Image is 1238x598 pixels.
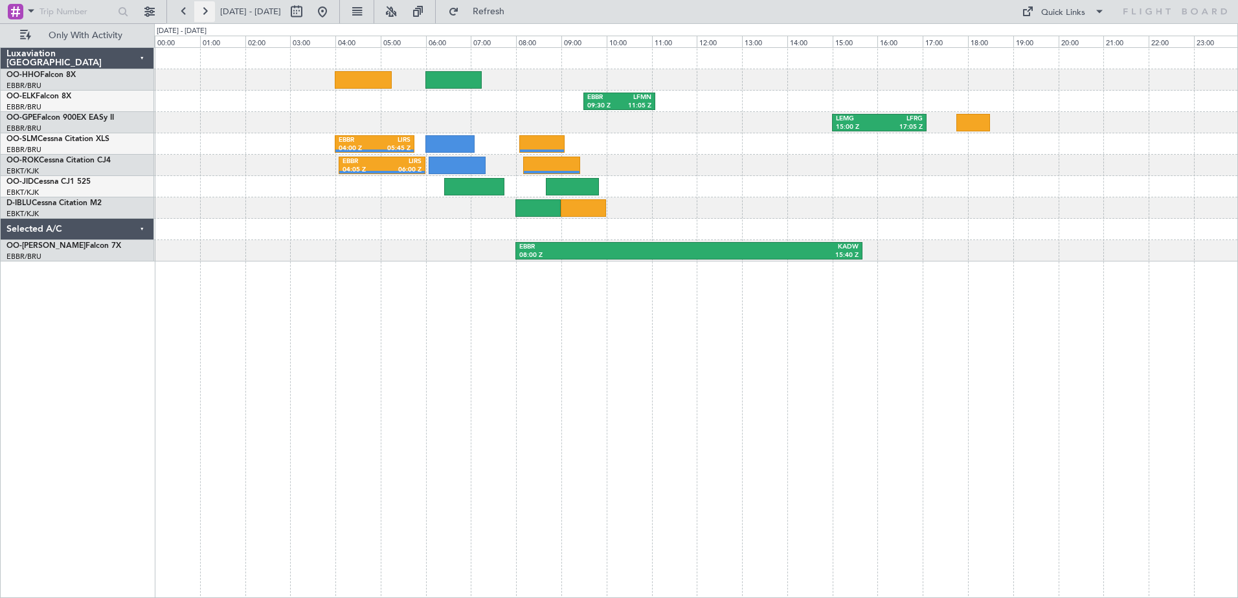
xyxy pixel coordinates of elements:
[923,36,968,47] div: 17:00
[6,81,41,91] a: EBBR/BRU
[6,135,109,143] a: OO-SLMCessna Citation XLS
[6,199,32,207] span: D-IBLU
[6,199,102,207] a: D-IBLUCessna Citation M2
[877,36,923,47] div: 16:00
[442,1,520,22] button: Refresh
[6,252,41,261] a: EBBR/BRU
[14,25,141,46] button: Only With Activity
[6,71,40,79] span: OO-HHO
[836,115,879,124] div: LEMG
[1059,36,1104,47] div: 20:00
[6,209,39,219] a: EBKT/KJK
[1149,36,1194,47] div: 22:00
[689,243,859,252] div: KADW
[1013,36,1059,47] div: 19:00
[968,36,1013,47] div: 18:00
[290,36,335,47] div: 03:00
[561,36,607,47] div: 09:00
[6,178,91,186] a: OO-JIDCessna CJ1 525
[157,26,207,37] div: [DATE] - [DATE]
[6,114,114,122] a: OO-GPEFalcon 900EX EASy II
[6,93,36,100] span: OO-ELK
[6,135,38,143] span: OO-SLM
[619,102,651,111] div: 11:05 Z
[339,144,374,153] div: 04:00 Z
[335,36,381,47] div: 04:00
[471,36,516,47] div: 07:00
[689,251,859,260] div: 15:40 Z
[619,93,651,102] div: LFMN
[382,157,422,166] div: LIRS
[220,6,281,17] span: [DATE] - [DATE]
[6,93,71,100] a: OO-ELKFalcon 8X
[879,115,923,124] div: LFRG
[343,166,382,175] div: 04:05 Z
[6,157,39,164] span: OO-ROK
[200,36,245,47] div: 01:00
[1041,6,1085,19] div: Quick Links
[833,36,878,47] div: 15:00
[519,251,689,260] div: 08:00 Z
[6,242,85,250] span: OO-[PERSON_NAME]
[879,123,923,132] div: 17:05 Z
[245,36,291,47] div: 02:00
[697,36,742,47] div: 12:00
[382,166,422,175] div: 06:00 Z
[516,36,561,47] div: 08:00
[742,36,787,47] div: 13:00
[39,2,114,21] input: Trip Number
[343,157,382,166] div: EBBR
[1103,36,1149,47] div: 21:00
[426,36,471,47] div: 06:00
[6,102,41,112] a: EBBR/BRU
[339,136,374,145] div: EBBR
[519,243,689,252] div: EBBR
[6,145,41,155] a: EBBR/BRU
[155,36,200,47] div: 00:00
[6,114,37,122] span: OO-GPE
[787,36,833,47] div: 14:00
[6,188,39,197] a: EBKT/KJK
[34,31,137,40] span: Only With Activity
[374,144,410,153] div: 05:45 Z
[1015,1,1111,22] button: Quick Links
[836,123,879,132] div: 15:00 Z
[6,71,76,79] a: OO-HHOFalcon 8X
[6,166,39,176] a: EBKT/KJK
[381,36,426,47] div: 05:00
[587,102,619,111] div: 09:30 Z
[6,178,34,186] span: OO-JID
[6,157,111,164] a: OO-ROKCessna Citation CJ4
[462,7,516,16] span: Refresh
[607,36,652,47] div: 10:00
[652,36,697,47] div: 11:00
[6,124,41,133] a: EBBR/BRU
[374,136,410,145] div: LIRS
[587,93,619,102] div: EBBR
[6,242,121,250] a: OO-[PERSON_NAME]Falcon 7X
